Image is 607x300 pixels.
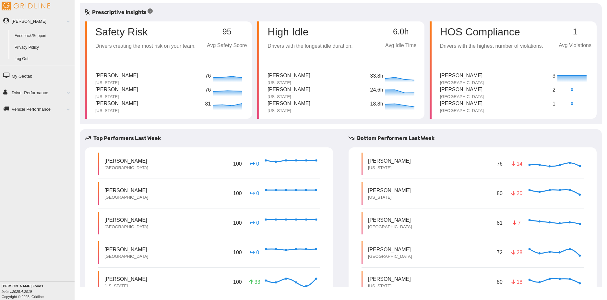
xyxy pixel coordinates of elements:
[368,187,411,194] p: [PERSON_NAME]
[2,283,75,299] div: Copyright © 2025, Gridline
[370,72,384,80] p: 33.8h
[495,188,504,198] p: 80
[268,80,310,86] p: [US_STATE]
[440,72,484,80] p: [PERSON_NAME]
[511,249,522,256] p: 28
[95,27,148,37] p: Safety Risk
[232,188,243,198] p: 100
[440,42,543,50] p: Drivers with the highest number of violations.
[268,86,310,94] p: [PERSON_NAME]
[95,94,138,100] p: [US_STATE]
[440,94,484,100] p: [GEOGRAPHIC_DATA]
[268,108,310,114] p: [US_STATE]
[95,86,138,94] p: [PERSON_NAME]
[553,72,556,80] p: 3
[104,275,147,283] p: [PERSON_NAME]
[2,284,43,288] b: [PERSON_NAME] Foods
[559,27,591,36] p: 1
[268,94,310,100] p: [US_STATE]
[268,42,352,50] p: Drivers with the longest idle duration.
[440,80,484,86] p: [GEOGRAPHIC_DATA]
[2,290,32,294] i: beta v.2025.4.2019
[383,27,419,36] p: 6.0h
[511,190,522,197] p: 20
[104,194,148,200] p: [GEOGRAPHIC_DATA]
[207,42,247,50] p: Avg Safety Score
[368,165,411,171] p: [US_STATE]
[383,42,419,50] p: Avg Idle Time
[511,219,522,227] p: 7
[440,108,484,114] p: [GEOGRAPHIC_DATA]
[104,187,148,194] p: [PERSON_NAME]
[370,100,384,108] p: 18.8h
[2,2,50,10] img: Gridline
[440,100,484,108] p: [PERSON_NAME]
[268,72,310,80] p: [PERSON_NAME]
[95,108,138,114] p: [US_STATE]
[104,254,148,259] p: [GEOGRAPHIC_DATA]
[495,247,504,257] p: 72
[207,27,247,36] p: 95
[104,283,147,289] p: [US_STATE]
[440,86,484,94] p: [PERSON_NAME]
[205,100,211,108] p: 81
[249,190,260,197] p: 0
[495,159,504,169] p: 76
[104,165,148,171] p: [GEOGRAPHIC_DATA]
[12,42,75,54] a: Privacy Policy
[268,100,310,108] p: [PERSON_NAME]
[104,224,148,230] p: [GEOGRAPHIC_DATA]
[232,159,243,169] p: 100
[268,27,352,37] p: High Idle
[495,218,504,228] p: 81
[104,246,148,253] p: [PERSON_NAME]
[368,224,412,230] p: [GEOGRAPHIC_DATA]
[104,216,148,224] p: [PERSON_NAME]
[232,277,243,287] p: 100
[368,246,412,253] p: [PERSON_NAME]
[95,42,196,50] p: Drivers creating the most risk on your team.
[368,283,411,289] p: [US_STATE]
[511,160,522,168] p: 14
[12,53,75,65] a: Log Out
[370,86,384,94] p: 24.6h
[12,30,75,42] a: Feedback/Support
[249,219,260,227] p: 0
[495,277,504,287] p: 80
[95,100,138,108] p: [PERSON_NAME]
[232,247,243,257] p: 100
[368,254,412,259] p: [GEOGRAPHIC_DATA]
[511,278,522,286] p: 18
[559,42,591,50] p: Avg Violations
[368,275,411,283] p: [PERSON_NAME]
[553,86,556,94] p: 2
[440,27,543,37] p: HOS Compliance
[368,216,412,224] p: [PERSON_NAME]
[368,194,411,200] p: [US_STATE]
[249,249,260,256] p: 0
[104,157,148,165] p: [PERSON_NAME]
[368,157,411,165] p: [PERSON_NAME]
[232,218,243,228] p: 100
[249,160,260,168] p: 0
[85,8,153,16] h5: Prescriptive Insights
[95,72,138,80] p: [PERSON_NAME]
[205,72,211,80] p: 76
[249,278,260,286] p: 33
[553,100,556,108] p: 1
[205,86,211,94] p: 76
[349,134,602,142] h5: Bottom Performers Last Week
[95,80,138,86] p: [US_STATE]
[85,134,338,142] h5: Top Performers Last Week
